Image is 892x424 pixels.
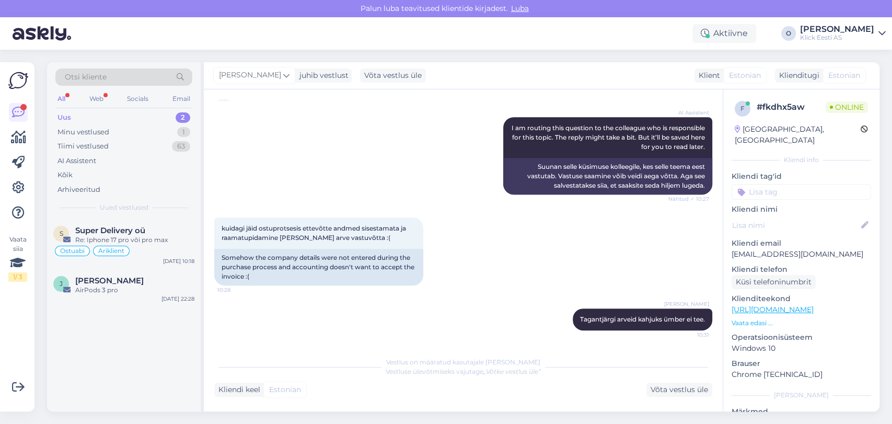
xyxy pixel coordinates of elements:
[269,384,301,395] span: Estonian
[100,203,148,212] span: Uued vestlused
[57,112,71,123] div: Uus
[170,92,192,106] div: Email
[57,156,96,166] div: AI Assistent
[75,226,145,235] span: Super Delivery oü
[75,285,194,295] div: AirPods 3 pro
[732,369,871,380] p: Chrome [TECHNICAL_ID]
[732,358,871,369] p: Brauser
[360,68,426,83] div: Võta vestlus üle
[729,70,761,81] span: Estonian
[177,127,190,137] div: 1
[732,238,871,249] p: Kliendi email
[75,276,144,285] span: Jevgeni Zagrjatski
[732,305,814,314] a: [URL][DOMAIN_NAME]
[214,249,423,285] div: Somehow the company details were not entered during the purchase process and accounting doesn't w...
[732,391,871,400] div: [PERSON_NAME]
[580,315,705,323] span: Tagantjärgi arveid kahjuks ümber ei tee.
[732,406,871,417] p: Märkmed
[732,171,871,182] p: Kliendi tag'id
[828,70,860,81] span: Estonian
[386,368,541,375] span: Vestluse ülevõtmiseks vajutage
[222,224,408,242] span: kuidagi jäid ostuprotsesis ettevõtte andmed sisestamata ja raamatupidamine [PERSON_NAME] arve vas...
[512,124,706,151] span: I am routing this question to the colleague who is responsible for this topic. The reply might ta...
[757,101,826,113] div: # fkdhx5aw
[57,170,73,180] div: Kõik
[65,72,107,83] span: Otsi kliente
[781,26,796,41] div: O
[214,384,260,395] div: Kliendi keel
[826,101,868,113] span: Online
[800,25,874,33] div: [PERSON_NAME]
[732,293,871,304] p: Klienditeekond
[172,141,190,152] div: 63
[732,264,871,275] p: Kliendi telefon
[732,220,859,231] input: Lisa nimi
[800,33,874,42] div: Klick Eesti AS
[503,158,712,194] div: Suunan selle küsimuse kolleegile, kes selle teema eest vastutab. Vastuse saamine võib veidi aega ...
[8,272,27,282] div: 1 / 3
[98,248,124,254] span: Äriklient
[295,70,349,81] div: juhib vestlust
[670,109,709,117] span: AI Assistent
[732,249,871,260] p: [EMAIL_ADDRESS][DOMAIN_NAME]
[125,92,150,106] div: Socials
[60,248,85,254] span: Ostuabi
[508,4,532,13] span: Luba
[176,112,190,123] div: 2
[57,185,100,195] div: Arhiveeritud
[219,70,281,81] span: [PERSON_NAME]
[8,71,28,90] img: Askly Logo
[668,195,709,203] span: Nähtud ✓ 10:27
[800,25,886,42] a: [PERSON_NAME]Klick Eesti AS
[161,295,194,303] div: [DATE] 22:28
[60,280,63,288] span: J
[740,105,745,112] span: f
[732,332,871,343] p: Operatsioonisüsteem
[386,358,540,366] span: Vestlus on määratud kasutajale [PERSON_NAME]
[670,331,709,339] span: 10:31
[55,92,67,106] div: All
[732,184,871,200] input: Lisa tag
[732,204,871,215] p: Kliendi nimi
[664,300,709,308] span: [PERSON_NAME]
[57,141,109,152] div: Tiimi vestlused
[217,286,257,294] span: 10:28
[57,127,109,137] div: Minu vestlused
[8,235,27,282] div: Vaata siia
[732,343,871,354] p: Windows 10
[694,70,720,81] div: Klient
[75,235,194,245] div: Re: Iphone 17 pro või pro max
[732,155,871,165] div: Kliendi info
[735,124,861,146] div: [GEOGRAPHIC_DATA], [GEOGRAPHIC_DATA]
[646,383,712,397] div: Võta vestlus üle
[775,70,819,81] div: Klienditugi
[732,275,816,289] div: Küsi telefoninumbrit
[483,368,541,375] i: „Võtke vestlus üle”
[60,230,63,237] span: S
[163,257,194,265] div: [DATE] 10:18
[87,92,106,106] div: Web
[692,24,756,43] div: Aktiivne
[732,318,871,328] p: Vaata edasi ...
